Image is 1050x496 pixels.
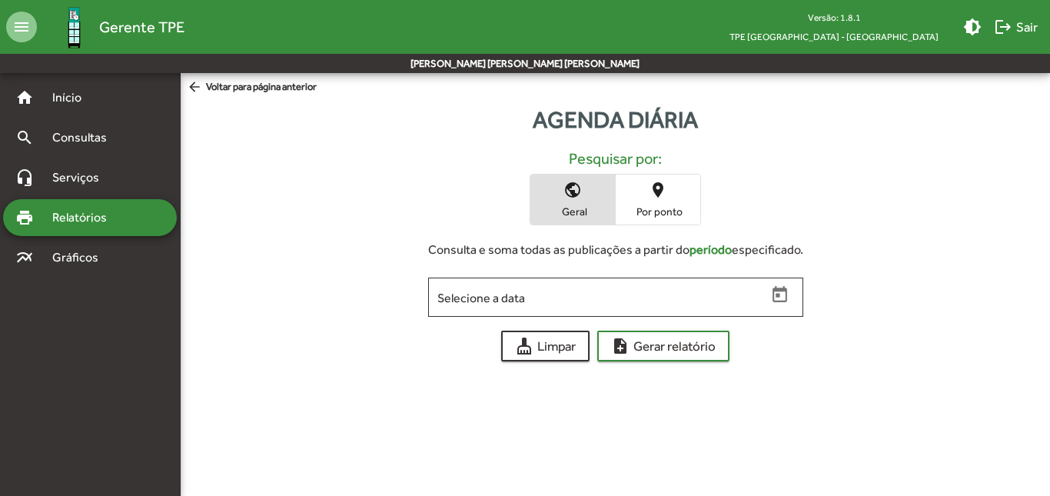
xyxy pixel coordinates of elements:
span: Gerente TPE [99,15,184,39]
a: Gerente TPE [37,2,184,52]
mat-icon: public [563,181,582,199]
span: Início [43,88,104,107]
button: Limpar [501,331,590,361]
mat-icon: print [15,208,34,227]
h5: Pesquisar por: [193,149,1038,168]
span: Sair [994,13,1038,41]
mat-icon: cleaning_services [515,337,533,355]
span: Voltar para página anterior [187,79,317,96]
button: Gerar relatório [597,331,729,361]
button: Sair [988,13,1044,41]
span: Gráficos [43,248,119,267]
mat-icon: arrow_back [187,79,206,96]
img: Logo [49,2,99,52]
mat-icon: brightness_medium [963,18,982,36]
mat-icon: home [15,88,34,107]
mat-icon: logout [994,18,1012,36]
span: Serviços [43,168,120,187]
strong: período [689,242,732,257]
div: Versão: 1.8.1 [717,8,951,27]
div: Consulta e soma todas as publicações a partir do especificado. [428,241,803,259]
span: Relatórios [43,208,127,227]
button: Por ponto [616,175,700,225]
span: Por ponto [620,205,696,218]
mat-icon: place [649,181,667,199]
span: TPE [GEOGRAPHIC_DATA] - [GEOGRAPHIC_DATA] [717,27,951,46]
mat-icon: search [15,128,34,147]
button: Geral [530,175,615,225]
button: Open calendar [767,281,794,308]
span: Gerar relatório [611,332,716,360]
mat-icon: note_add [611,337,630,355]
mat-icon: headset_mic [15,168,34,187]
div: Agenda diária [181,102,1050,137]
span: Geral [534,205,611,218]
mat-icon: multiline_chart [15,248,34,267]
span: Limpar [515,332,576,360]
span: Consultas [43,128,127,147]
mat-icon: menu [6,12,37,42]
